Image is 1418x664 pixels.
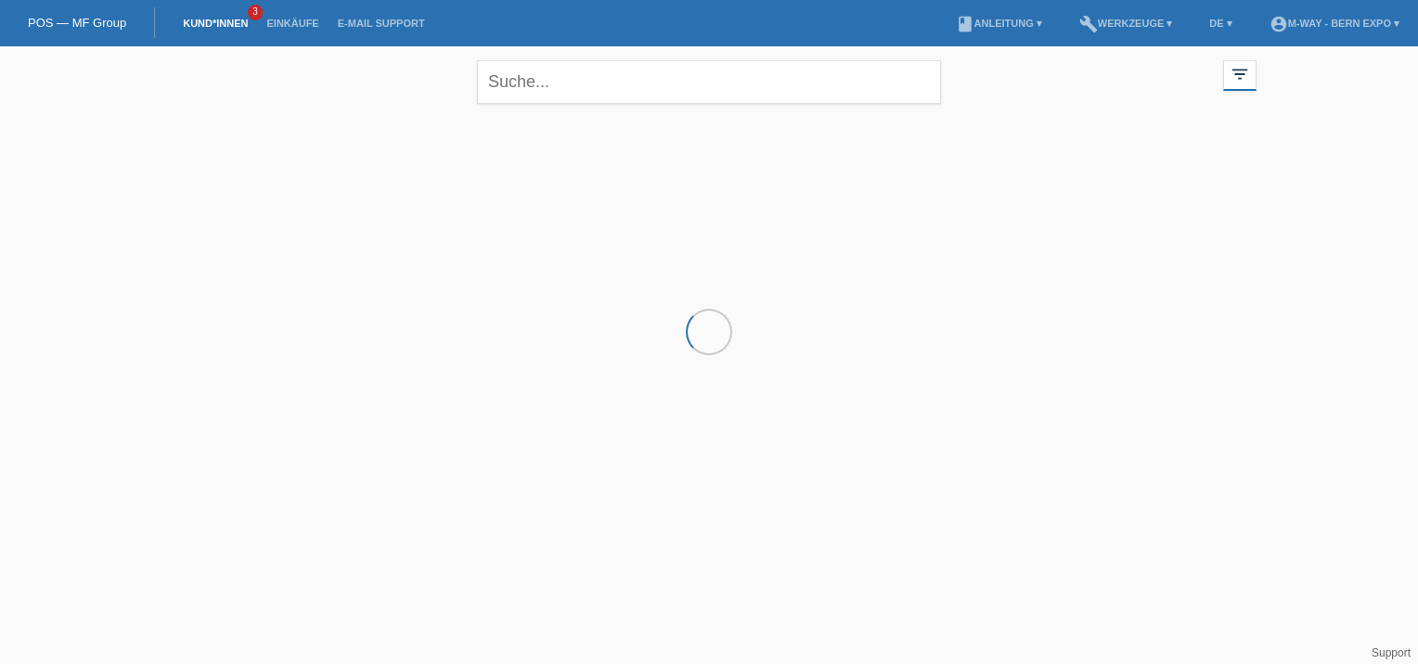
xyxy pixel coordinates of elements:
span: 3 [248,5,263,20]
input: Suche... [477,60,941,104]
a: bookAnleitung ▾ [947,18,1051,29]
a: DE ▾ [1200,18,1241,29]
a: buildWerkzeuge ▾ [1070,18,1182,29]
a: E-Mail Support [329,18,434,29]
a: POS — MF Group [28,16,126,30]
a: Kund*innen [174,18,257,29]
a: Support [1372,646,1411,659]
i: build [1079,15,1098,33]
i: account_circle [1270,15,1288,33]
i: book [956,15,974,33]
i: filter_list [1230,64,1250,84]
a: account_circlem-way - Bern Expo ▾ [1260,18,1409,29]
a: Einkäufe [257,18,328,29]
